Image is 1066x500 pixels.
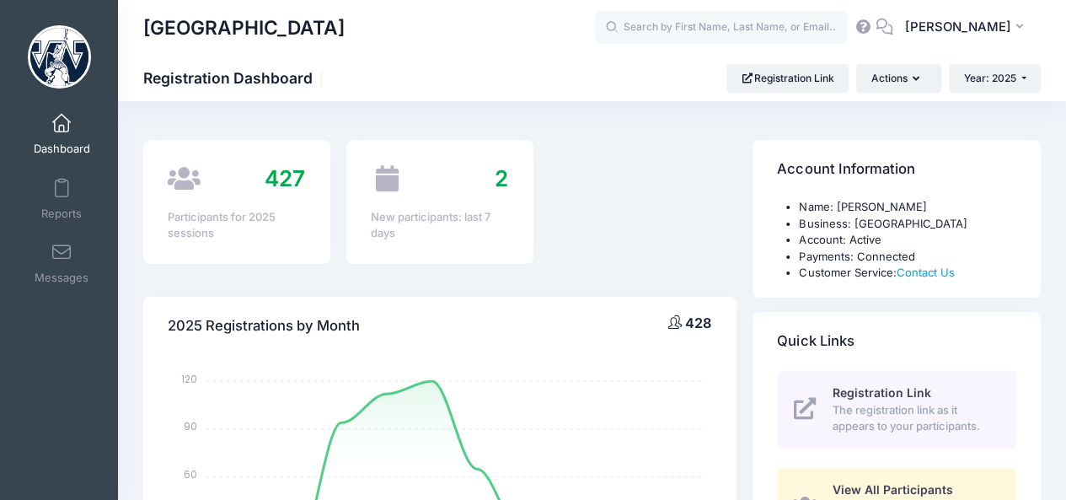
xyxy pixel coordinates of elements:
a: Registration Link [726,64,849,93]
a: Messages [22,234,102,293]
a: Dashboard [22,105,102,164]
h1: [GEOGRAPHIC_DATA] [143,8,345,47]
a: Contact Us [896,266,954,279]
li: Business: [GEOGRAPHIC_DATA] [799,216,1016,233]
button: Actions [856,64,940,93]
tspan: 120 [182,371,198,385]
span: 428 [685,315,711,331]
span: 427 [265,165,305,191]
input: Search by First Name, Last Name, or Email... [595,11,848,45]
li: Customer Service: [799,265,1016,282]
span: Messages [35,272,88,286]
tspan: 90 [185,419,198,433]
div: Participants for 2025 sessions [168,209,305,242]
li: Name: [PERSON_NAME] [799,199,1016,216]
h4: Account Information [777,146,914,194]
span: Registration Link [832,385,930,400]
span: View All Participants [832,482,952,497]
a: Reports [22,169,102,228]
button: [PERSON_NAME] [893,8,1041,47]
div: New participants: last 7 days [371,209,508,242]
span: Dashboard [34,142,90,157]
a: Registration Link The registration link as it appears to your participants. [777,371,1016,449]
span: [PERSON_NAME] [904,18,1010,36]
span: Year: 2025 [964,72,1016,84]
span: Reports [41,207,82,221]
li: Account: Active [799,232,1016,249]
h1: Registration Dashboard [143,69,327,87]
h4: 2025 Registrations by Month [168,302,360,350]
span: 2 [495,165,508,191]
img: Westminster College [28,25,91,89]
span: The registration link as it appears to your participants. [832,402,997,435]
li: Payments: Connected [799,249,1016,266]
h4: Quick Links [777,317,854,365]
tspan: 60 [185,466,198,481]
button: Year: 2025 [949,64,1041,93]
